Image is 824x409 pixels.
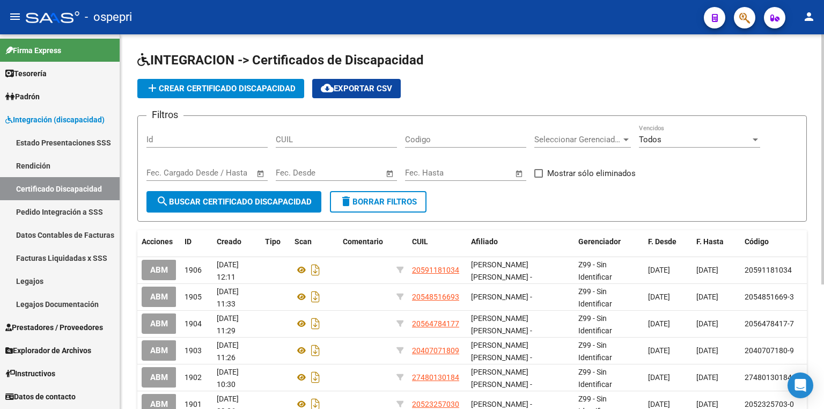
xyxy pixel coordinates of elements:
[290,230,339,253] datatable-header-cell: Scan
[9,10,21,23] mat-icon: menu
[340,197,417,207] span: Borrar Filtros
[648,293,670,301] span: [DATE]
[578,314,612,335] span: Z99 - Sin Identificar
[265,237,281,246] span: Tipo
[692,230,740,253] datatable-header-cell: F. Hasta
[412,293,459,301] span: 20548516693
[574,230,644,253] datatable-header-cell: Gerenciador
[217,368,239,389] span: [DATE] 10:30
[412,373,459,382] span: 27480130184
[745,293,794,301] span: 2054851669-3
[745,266,792,274] span: 20591181034
[696,346,718,355] span: [DATE]
[471,341,532,362] span: [PERSON_NAME] [PERSON_NAME] -
[330,191,426,213] button: Borrar Filtros
[146,82,159,94] mat-icon: add
[185,400,202,408] span: 1901
[412,346,459,355] span: 20407071809
[142,237,173,246] span: Acciones
[578,237,621,246] span: Gerenciador
[142,367,176,387] button: ABM
[185,319,202,328] span: 1904
[142,287,176,306] button: ABM
[308,261,322,279] i: Descargar documento
[340,195,352,208] mat-icon: delete
[339,230,392,253] datatable-header-cell: Comentario
[185,293,202,301] span: 1905
[534,135,621,144] span: Seleccionar Gerenciador
[321,82,334,94] mat-icon: cloud_download
[412,400,459,408] span: 20523257030
[212,230,261,253] datatable-header-cell: Creado
[85,5,132,29] span: - ospepri
[745,373,792,382] span: 27480130184
[308,369,322,386] i: Descargar documento
[308,288,322,305] i: Descargar documento
[312,79,401,98] button: Exportar CSV
[146,84,296,93] span: Crear Certificado Discapacidad
[384,167,396,180] button: Open calendar
[696,293,718,301] span: [DATE]
[150,319,168,329] span: ABM
[150,293,168,302] span: ABM
[142,260,176,280] button: ABM
[644,230,692,253] datatable-header-cell: F. Desde
[5,114,105,126] span: Integración (discapacidad)
[788,373,813,398] div: Open Intercom Messenger
[146,168,181,178] input: Start date
[450,168,502,178] input: End date
[320,168,372,178] input: End date
[648,266,670,274] span: [DATE]
[261,230,290,253] datatable-header-cell: Tipo
[343,237,383,246] span: Comentario
[648,237,676,246] span: F. Desde
[185,373,202,382] span: 1902
[5,45,61,56] span: Firma Express
[146,191,321,213] button: Buscar Certificado Discapacidad
[321,84,392,93] span: Exportar CSV
[803,10,815,23] mat-icon: person
[255,167,267,180] button: Open calendar
[745,319,794,328] span: 2056478417-7
[276,168,311,178] input: Start date
[217,237,241,246] span: Creado
[648,373,670,382] span: [DATE]
[185,237,192,246] span: ID
[696,373,718,382] span: [DATE]
[142,313,176,333] button: ABM
[146,107,183,122] h3: Filtros
[180,230,212,253] datatable-header-cell: ID
[217,287,239,308] span: [DATE] 11:33
[150,373,168,383] span: ABM
[696,266,718,274] span: [DATE]
[578,260,612,281] span: Z99 - Sin Identificar
[696,400,718,408] span: [DATE]
[745,237,769,246] span: Código
[696,237,724,246] span: F. Hasta
[639,135,661,144] span: Todos
[217,314,239,335] span: [DATE] 11:29
[648,319,670,328] span: [DATE]
[412,319,459,328] span: 20564784177
[412,237,428,246] span: CUIL
[5,368,55,379] span: Instructivos
[471,314,532,335] span: [PERSON_NAME] [PERSON_NAME] -
[156,195,169,208] mat-icon: search
[308,315,322,332] i: Descargar documento
[142,340,176,360] button: ABM
[471,368,532,389] span: [PERSON_NAME] [PERSON_NAME] -
[547,167,636,180] span: Mostrar sólo eliminados
[696,319,718,328] span: [DATE]
[467,230,574,253] datatable-header-cell: Afiliado
[578,287,612,308] span: Z99 - Sin Identificar
[578,341,612,362] span: Z99 - Sin Identificar
[150,266,168,275] span: ABM
[471,400,532,408] span: [PERSON_NAME] -
[185,266,202,274] span: 1906
[5,91,40,103] span: Padrón
[308,342,322,359] i: Descargar documento
[648,400,670,408] span: [DATE]
[648,346,670,355] span: [DATE]
[5,345,91,356] span: Explorador de Archivos
[150,346,168,356] span: ABM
